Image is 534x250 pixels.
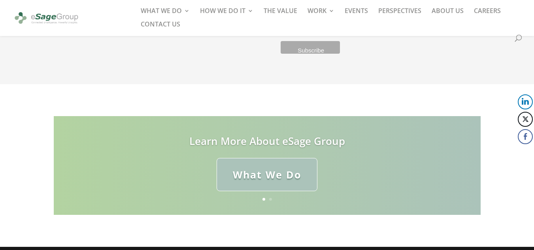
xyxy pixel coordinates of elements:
[345,8,368,21] a: EVENTS
[518,129,533,144] button: Facebook Share
[200,8,253,21] a: HOW WE DO IT
[262,198,265,201] a: 1
[269,198,272,201] a: 2
[141,8,190,21] a: WHAT WE DO
[308,8,334,21] a: WORK
[432,8,464,21] a: ABOUT US
[378,8,421,21] a: PERSPECTIVES
[141,21,180,35] a: CONTACT US
[217,158,317,192] a: What We Do
[13,9,79,27] img: eSage Group
[189,134,345,148] a: Learn More About eSage Group
[518,112,533,127] button: Twitter Share
[474,8,501,21] a: CAREERS
[518,94,533,109] button: LinkedIn Share
[281,41,340,54] input: Subscribe
[264,8,297,21] a: THE VALUE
